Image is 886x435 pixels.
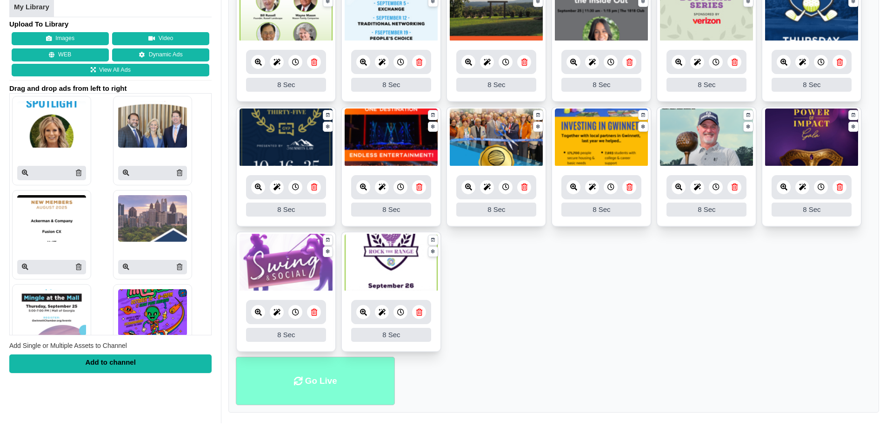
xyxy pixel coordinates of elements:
div: Add to channel [9,354,212,373]
a: Dynamic Ads [112,48,209,61]
img: P250x250 image processing20250829 996236 cc2fbt [17,289,86,336]
div: 8 Sec [666,78,746,92]
img: 4.659 mb [240,234,333,292]
li: Go Live [236,357,395,406]
div: 8 Sec [561,203,641,217]
h4: Upload To Library [9,20,212,29]
img: 11.268 mb [660,109,753,167]
img: 3.083 mb [450,109,543,167]
img: P250x250 image processing20250829 996236 1lkt3j1 [118,289,187,336]
span: Add Single or Multiple Assets to Channel [9,342,127,349]
div: 8 Sec [456,78,536,92]
img: P250x250 image processing20250902 996236 h4m1yf [118,195,187,242]
div: 8 Sec [246,328,326,342]
img: P250x250 image processing20250905 996236 4a58js [17,195,86,242]
div: 8 Sec [561,78,641,92]
a: View All Ads [12,64,209,77]
div: 8 Sec [351,328,431,342]
div: 8 Sec [666,203,746,217]
div: 8 Sec [351,203,431,217]
img: 1940.774 kb [345,234,438,292]
div: 8 Sec [351,78,431,92]
button: Images [12,32,109,45]
div: 8 Sec [246,78,326,92]
iframe: Chat Widget [839,390,886,435]
img: 8.367 mb [345,109,438,167]
img: P250x250 image processing20250905 996236 1m5yy1w [118,101,187,148]
div: 8 Sec [772,78,852,92]
button: Video [112,32,209,45]
button: WEB [12,48,109,61]
div: 8 Sec [246,203,326,217]
img: 376.855 kb [240,109,333,167]
img: 2.226 mb [765,109,858,167]
img: 3.994 mb [555,109,648,167]
div: 8 Sec [456,203,536,217]
img: P250x250 image processing20250908 996236 vcst9o [17,101,86,148]
span: Drag and drop ads from left to right [9,84,212,93]
div: 8 Sec [772,203,852,217]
